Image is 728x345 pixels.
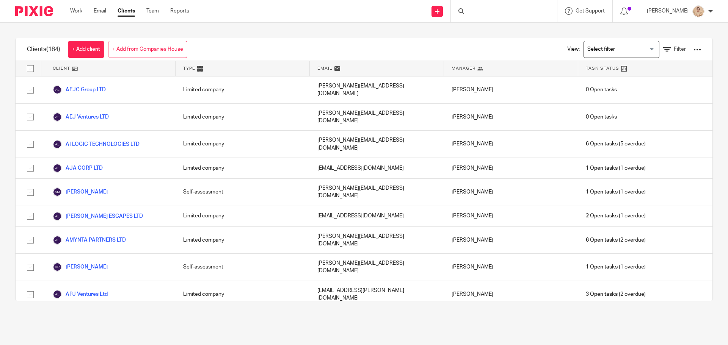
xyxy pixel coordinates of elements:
div: [PERSON_NAME] [444,254,578,281]
span: Task Status [586,65,619,72]
div: Limited company [176,104,310,131]
a: [PERSON_NAME] [53,187,108,197]
img: svg%3E [53,236,62,245]
img: DSC06218%20-%20Copy.JPG [692,5,704,17]
input: Select all [23,61,38,76]
span: (184) [46,46,60,52]
div: View: [556,38,701,61]
div: Limited company [176,227,310,254]
div: Limited company [176,76,310,103]
img: Pixie [15,6,53,16]
div: Limited company [176,281,310,308]
span: Get Support [576,8,605,14]
img: svg%3E [53,85,62,94]
div: [PERSON_NAME][EMAIL_ADDRESS][DOMAIN_NAME] [310,104,444,131]
span: 6 Open tasks [586,236,618,244]
div: [PERSON_NAME] [444,227,578,254]
div: [PERSON_NAME][EMAIL_ADDRESS][DOMAIN_NAME] [310,254,444,281]
a: AI LOGIC TECHNOLOGIES LTD [53,140,140,149]
span: 1 Open tasks [586,188,618,196]
div: Limited company [176,158,310,178]
div: [PERSON_NAME] [444,206,578,226]
img: svg%3E [53,187,62,197]
div: [PERSON_NAME] [444,76,578,103]
div: [PERSON_NAME] [444,158,578,178]
span: (5 overdue) [586,140,646,148]
img: svg%3E [53,112,62,122]
span: Filter [674,47,686,52]
a: APJ Ventures Ltd [53,290,108,299]
a: Team [146,7,159,15]
img: svg%3E [53,164,62,173]
span: (2 overdue) [586,290,646,298]
div: [PERSON_NAME][EMAIL_ADDRESS][DOMAIN_NAME] [310,76,444,103]
span: 1 Open tasks [586,263,618,271]
div: [PERSON_NAME][EMAIL_ADDRESS][DOMAIN_NAME] [310,227,444,254]
span: (1 overdue) [586,164,646,172]
a: AEJC Group LTD [53,85,106,94]
div: Limited company [176,206,310,226]
img: svg%3E [53,140,62,149]
div: Self-assessment [176,254,310,281]
a: + Add from Companies House [108,41,187,58]
a: AJA CORP LTD [53,164,103,173]
span: (1 overdue) [586,188,646,196]
div: [PERSON_NAME] [444,104,578,131]
a: AEJ Ventures LTD [53,112,109,122]
span: 0 Open tasks [586,113,617,121]
img: svg%3E [53,290,62,299]
a: [PERSON_NAME] [53,262,108,272]
img: svg%3E [53,212,62,221]
a: Work [70,7,82,15]
a: Clients [118,7,135,15]
span: Type [183,65,195,72]
div: [EMAIL_ADDRESS][PERSON_NAME][DOMAIN_NAME] [310,281,444,308]
div: [EMAIL_ADDRESS][DOMAIN_NAME] [310,206,444,226]
span: 1 Open tasks [586,164,618,172]
span: 3 Open tasks [586,290,618,298]
span: Manager [452,65,475,72]
span: (2 overdue) [586,236,646,244]
div: [PERSON_NAME][EMAIL_ADDRESS][DOMAIN_NAME] [310,131,444,158]
div: [PERSON_NAME] [444,131,578,158]
span: Email [317,65,333,72]
input: Search for option [585,43,655,56]
img: svg%3E [53,262,62,272]
div: Search for option [584,41,659,58]
div: [PERSON_NAME][EMAIL_ADDRESS][DOMAIN_NAME] [310,179,444,206]
h1: Clients [27,45,60,53]
span: (1 overdue) [586,263,646,271]
a: + Add client [68,41,104,58]
a: Reports [170,7,189,15]
div: [EMAIL_ADDRESS][DOMAIN_NAME] [310,158,444,178]
div: Self-assessment [176,179,310,206]
a: AMYNTA PARTNERS LTD [53,236,126,245]
span: 0 Open tasks [586,86,617,94]
div: [PERSON_NAME] [444,179,578,206]
span: 6 Open tasks [586,140,618,148]
span: 2 Open tasks [586,212,618,220]
div: Limited company [176,131,310,158]
a: Email [94,7,106,15]
span: (1 overdue) [586,212,646,220]
span: Client [53,65,70,72]
p: [PERSON_NAME] [647,7,689,15]
a: [PERSON_NAME] ESCAPES LTD [53,212,143,221]
div: [PERSON_NAME] [444,281,578,308]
